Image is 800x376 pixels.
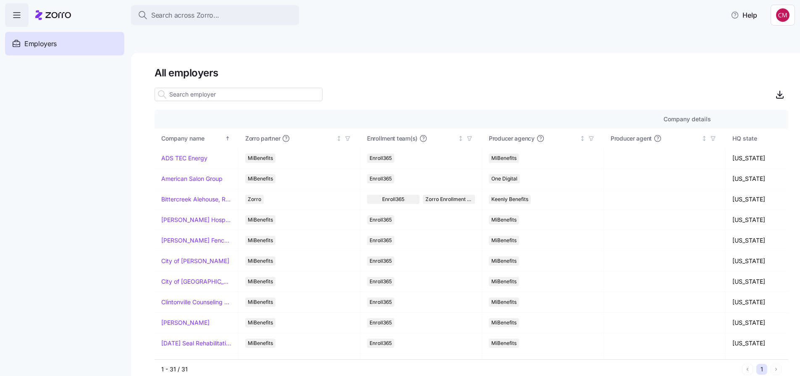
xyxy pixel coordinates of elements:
[611,134,652,143] span: Producer agent
[155,88,323,101] input: Search employer
[161,134,223,143] div: Company name
[161,319,210,327] a: [PERSON_NAME]
[580,136,585,141] div: Not sorted
[248,318,273,327] span: MiBenefits
[248,195,261,204] span: Zorro
[491,318,517,327] span: MiBenefits
[370,215,392,225] span: Enroll365
[5,32,124,55] a: Employers
[771,364,782,375] button: Next page
[248,215,273,225] span: MiBenefits
[370,174,392,183] span: Enroll365
[248,359,273,368] span: MiBenefits
[370,236,392,245] span: Enroll365
[225,136,231,141] div: Sorted ascending
[370,339,392,348] span: Enroll365
[248,174,273,183] span: MiBenefits
[336,136,342,141] div: Not sorted
[491,256,517,266] span: MiBenefits
[701,136,707,141] div: Not sorted
[482,129,604,148] th: Producer agencyNot sorted
[491,236,517,245] span: MiBenefits
[161,277,231,286] a: City of [GEOGRAPHIC_DATA]
[491,195,528,204] span: Keenly Benefits
[161,365,739,373] div: 1 - 31 / 31
[161,298,231,306] a: Clintonville Counseling and Wellness
[248,256,273,266] span: MiBenefits
[24,39,57,49] span: Employers
[161,216,231,224] a: [PERSON_NAME] Hospitality
[491,277,517,286] span: MiBenefits
[248,154,273,163] span: MiBenefits
[491,154,517,163] span: MiBenefits
[245,134,280,143] span: Zorro partner
[491,339,517,348] span: MiBenefits
[370,277,392,286] span: Enroll365
[756,364,767,375] button: 1
[248,236,273,245] span: MiBenefits
[491,298,517,307] span: MiBenefits
[604,129,726,148] th: Producer agentNot sorted
[370,359,392,368] span: Enroll365
[458,136,464,141] div: Not sorted
[239,129,360,148] th: Zorro partnerNot sorted
[370,318,392,327] span: Enroll365
[248,339,273,348] span: MiBenefits
[155,66,788,79] h1: All employers
[370,298,392,307] span: Enroll365
[248,298,273,307] span: MiBenefits
[367,134,417,143] span: Enrollment team(s)
[161,154,207,162] a: ADS TEC Energy
[382,195,404,204] span: Enroll365
[370,256,392,266] span: Enroll365
[491,215,517,225] span: MiBenefits
[742,364,753,375] button: Previous page
[155,129,239,148] th: Company nameSorted ascending
[161,236,231,245] a: [PERSON_NAME] Fence Company
[425,195,473,204] span: Zorro Enrollment Team
[491,359,517,368] span: MiBenefits
[360,129,482,148] th: Enrollment team(s)Not sorted
[161,257,229,265] a: City of [PERSON_NAME]
[161,175,223,183] a: American Salon Group
[161,195,231,204] a: Bittercreek Alehouse, Red Feather Lounge, Diablo & Sons Saloon
[248,277,273,286] span: MiBenefits
[370,154,392,163] span: Enroll365
[491,174,517,183] span: One Digital
[489,134,535,143] span: Producer agency
[161,339,231,347] a: [DATE] Seal Rehabilitation Center of [GEOGRAPHIC_DATA]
